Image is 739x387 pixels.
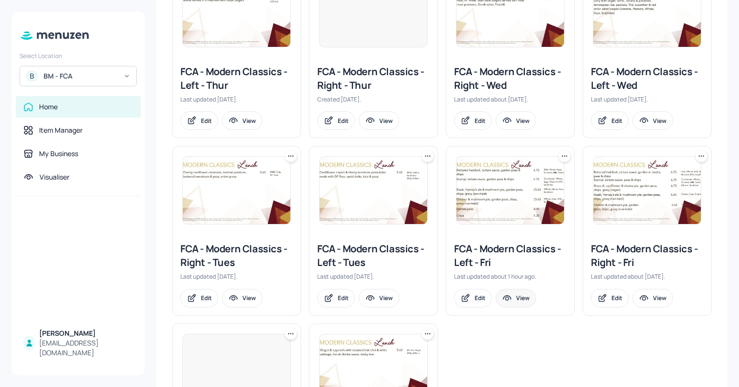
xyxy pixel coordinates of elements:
div: FCA - Modern Classics - Left - Wed [591,65,703,92]
div: FCA - Modern Classics - Left - Fri [454,242,566,269]
div: View [242,117,256,125]
div: Edit [338,294,348,302]
div: View [516,294,530,302]
div: Edit [338,117,348,125]
div: Last updated [DATE]. [591,95,703,103]
div: Last updated [DATE]. [180,272,293,281]
div: FCA - Modern Classics - Right - Tues [180,242,293,269]
div: View [242,294,256,302]
div: Last updated about [DATE]. [591,272,703,281]
div: B [26,70,38,82]
div: Last updated [DATE]. [180,95,293,103]
div: [EMAIL_ADDRESS][DOMAIN_NAME] [39,338,133,358]
div: Edit [201,117,212,125]
img: 2025-10-10-1760093834164toh2ezhmlx.jpeg [456,157,564,224]
div: View [653,117,667,125]
div: FCA - Modern Classics - Right - Wed [454,65,566,92]
div: View [379,294,393,302]
div: FCA - Modern Classics - Left - Tues [317,242,430,269]
div: Item Manager [39,125,83,135]
img: 2025-06-10-174954325901460l4d3as6cc.jpeg [320,157,427,224]
img: 2025-03-04-1741084435201z7emhxromjn.jpeg [183,157,290,224]
div: Last updated about 1 hour ago. [454,272,566,281]
div: FCA - Modern Classics - Left - Thur [180,65,293,92]
img: 2025-08-29-1756458392363qhz0w7y1hwk.jpeg [593,157,701,224]
div: My Business [39,149,78,159]
div: Select Location [20,52,137,60]
div: Last updated [DATE]. [317,272,430,281]
div: [PERSON_NAME] [39,328,133,338]
div: FCA - Modern Classics - Right - Fri [591,242,703,269]
div: Home [39,102,58,112]
div: BM - FCA [43,71,117,81]
div: Visualiser [40,172,69,182]
div: Edit [475,117,485,125]
div: Edit [611,117,622,125]
div: Edit [475,294,485,302]
div: FCA - Modern Classics - Right - Thur [317,65,430,92]
div: Created [DATE]. [317,95,430,103]
div: Edit [201,294,212,302]
div: View [516,117,530,125]
div: Edit [611,294,622,302]
div: Last updated about [DATE]. [454,95,566,103]
div: View [379,117,393,125]
div: View [653,294,667,302]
